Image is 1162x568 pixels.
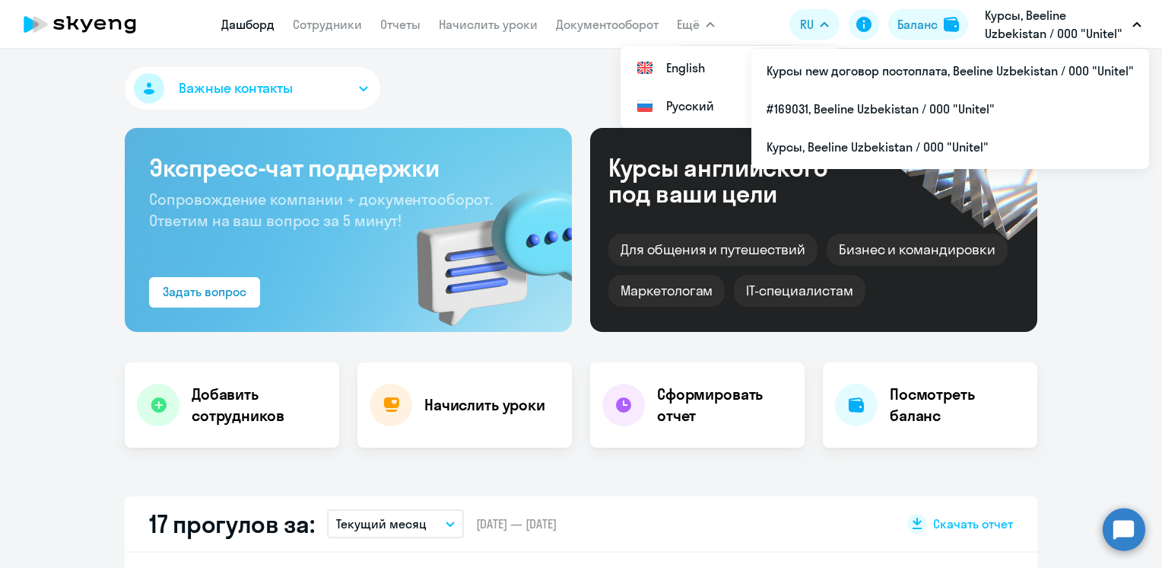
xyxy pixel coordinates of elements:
h4: Сформировать отчет [657,384,792,426]
div: Баланс [897,15,938,34]
a: Сотрудники [293,17,362,32]
button: Балансbalance [888,9,968,40]
ul: Ещё [621,46,840,128]
a: Дашборд [221,17,275,32]
span: Скачать отчет [933,515,1013,532]
p: Текущий месяц [336,515,427,533]
h4: Посмотреть баланс [890,384,1025,426]
h3: Экспресс-чат поддержки [149,152,548,183]
span: [DATE] — [DATE] [476,515,557,532]
span: Сопровождение компании + документооборот. Ответим на ваш вопрос за 5 минут! [149,190,493,230]
button: Задать вопрос [149,277,260,308]
h2: 17 прогулов за: [149,509,315,539]
img: bg-img [395,161,572,332]
button: Текущий месяц [327,509,464,538]
h4: Добавить сотрудников [192,384,327,426]
a: Начислить уроки [439,17,538,32]
h4: Начислить уроки [424,394,545,416]
div: Маркетологам [608,275,725,307]
img: English [636,59,654,77]
button: Курсы, Beeline Uzbekistan / ООО "Unitel" [977,6,1149,43]
p: Курсы, Beeline Uzbekistan / ООО "Unitel" [985,6,1126,43]
div: Задать вопрос [163,282,246,301]
div: Бизнес и командировки [827,234,1008,266]
button: Важные контакты [125,67,380,110]
button: RU [789,9,840,40]
span: Важные контакты [179,78,293,98]
a: Документооборот [556,17,659,32]
img: Русский [636,97,654,115]
div: Курсы английского под ваши цели [608,155,868,206]
button: Ещё [677,9,715,40]
a: Отчеты [380,17,421,32]
span: Ещё [677,15,700,34]
ul: Ещё [751,49,1149,169]
span: RU [800,15,814,34]
img: balance [944,17,959,32]
div: Для общения и путешествий [608,234,818,266]
div: IT-специалистам [734,275,865,307]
